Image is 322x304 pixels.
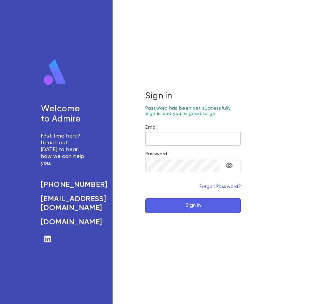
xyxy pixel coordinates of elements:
[41,104,85,125] h5: Welcome to Admire
[200,184,241,189] a: Forgot Password?
[41,195,85,212] a: [EMAIL_ADDRESS][DOMAIN_NAME]
[222,159,236,172] button: toggle password visibility
[41,133,85,167] p: First time here? Reach out [DATE] to hear how we can help you.
[145,91,241,101] h5: Sign in
[145,125,158,130] label: Email
[41,59,69,86] img: logo
[145,151,167,157] label: Password
[41,218,85,227] a: [DOMAIN_NAME]
[145,198,241,213] button: Sign In
[41,180,85,189] a: [PHONE_NUMBER]
[145,106,241,116] p: Password has been set successfully! Sign in and you're good to go.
